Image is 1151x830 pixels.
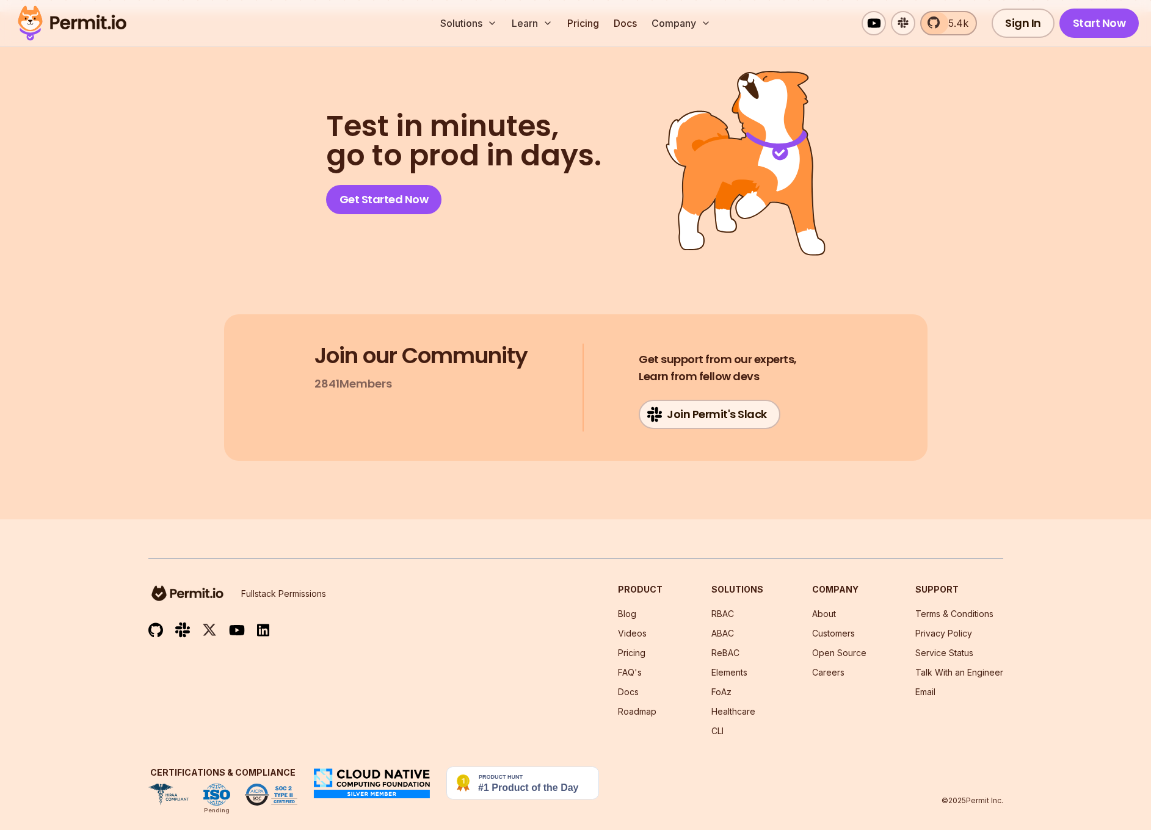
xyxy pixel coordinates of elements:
[711,608,734,619] a: RBAC
[915,687,935,697] a: Email
[326,112,601,170] h2: go to prod in days.
[711,667,747,677] a: Elements
[915,648,973,658] a: Service Status
[314,344,528,368] h3: Join our Community
[148,583,227,603] img: logo
[812,608,836,619] a: About
[618,706,656,716] a: Roadmap
[812,648,866,658] a: Open Source
[314,375,392,392] p: 2841 Members
[812,667,844,677] a: Careers
[915,583,1003,596] h3: Support
[942,796,1003,806] p: © 2025 Permit Inc.
[915,608,993,619] a: Terms & Conditions
[245,784,297,806] img: SOC
[202,622,217,638] img: twitter
[618,648,645,658] a: Pricing
[241,588,326,600] p: Fullstack Permissions
[812,628,855,638] a: Customers
[639,400,780,429] a: Join Permit's Slack
[711,706,755,716] a: Healthcare
[639,351,797,368] span: Get support from our experts,
[711,628,734,638] a: ABAC
[711,648,739,658] a: ReBAC
[1059,9,1139,38] a: Start Now
[639,351,797,385] h4: Learn from fellow devs
[257,623,269,637] img: linkedin
[203,784,230,806] img: ISO
[326,112,601,141] span: Test in minutes,
[647,11,716,35] button: Company
[920,11,977,35] a: 5.4k
[12,2,132,44] img: Permit logo
[618,608,636,619] a: Blog
[618,628,647,638] a: Videos
[618,667,642,677] a: FAQ's
[915,667,1003,677] a: Talk With an Engineer
[175,621,190,638] img: slack
[618,583,663,596] h3: Product
[326,185,442,214] a: Get Started Now
[148,622,163,638] img: github
[609,11,642,35] a: Docs
[941,16,968,31] span: 5.4k
[711,726,724,736] a: CLI
[148,767,297,779] h3: Certifications & Compliance
[618,687,639,697] a: Docs
[148,784,189,806] img: HIPAA
[711,583,763,596] h3: Solutions
[562,11,604,35] a: Pricing
[435,11,502,35] button: Solutions
[812,583,866,596] h3: Company
[711,687,732,697] a: FoAz
[915,628,972,638] a: Privacy Policy
[229,623,245,637] img: youtube
[204,806,230,815] div: Pending
[992,9,1055,38] a: Sign In
[446,767,599,799] img: Permit.io - Never build permissions again | Product Hunt
[507,11,557,35] button: Learn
